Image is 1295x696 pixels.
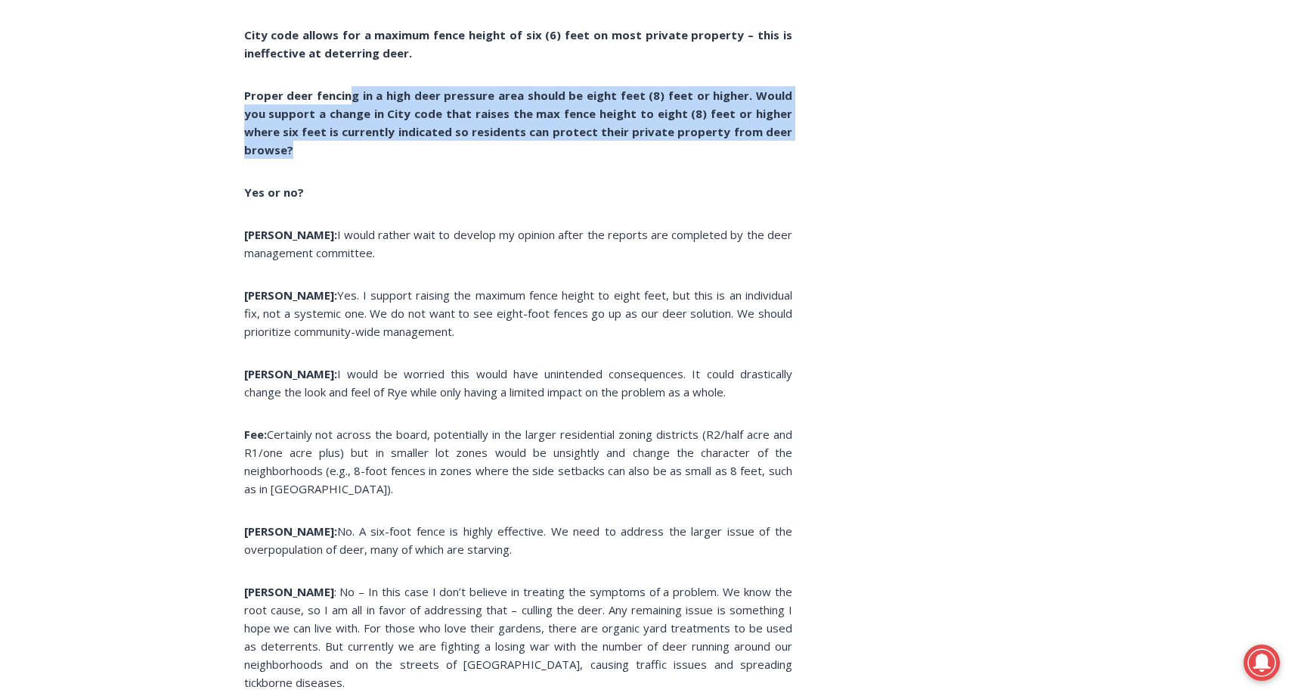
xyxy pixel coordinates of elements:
[364,147,733,188] a: Intern @ [DOMAIN_NAME]
[244,524,337,539] b: [PERSON_NAME]:
[169,143,172,158] div: /
[244,287,792,339] span: Yes. I support raising the maximum fence height to eight feet, but this is an individual fix, not...
[158,42,211,139] div: Two by Two Animal Haven & The Nature Company: The Wild World of Animals
[244,88,792,157] b: Proper deer fencing in a high deer pressure area should be eight feet (8) feet or higher. Would y...
[244,227,792,260] span: I would rather wait to develop my opinion after the reports are completed by the deer management ...
[12,152,194,187] h4: [PERSON_NAME] Read Sanctuary Fall Fest: [DATE]
[244,227,337,242] b: [PERSON_NAME]:
[158,143,165,158] div: 6
[244,366,792,399] span: I would be worried this would have unintended consequences. It could drastically change the look ...
[244,524,792,557] span: No. A six-foot fence is highly effective. We need to address the larger issue of the overpopulati...
[244,366,337,381] b: [PERSON_NAME]:
[1,151,218,188] a: [PERSON_NAME] Read Sanctuary Fall Fest: [DATE]
[244,27,792,61] b: City code allows for a maximum fence height of six (6) feet on most private property – this is in...
[244,584,792,690] span: : No – In this case I don’t believe in treating the symptoms of a problem. We know the root cause...
[176,143,183,158] div: 6
[244,427,267,442] b: Fee:
[244,427,792,496] span: Certainly not across the board, potentially in the larger residential zoning districts (R2/half a...
[395,151,701,185] span: Intern @ [DOMAIN_NAME]
[244,287,337,303] b: [PERSON_NAME]:
[382,1,714,147] div: "We would have speakers with experience in local journalism speak to us about their experiences a...
[244,584,334,599] b: [PERSON_NAME]
[244,185,304,200] b: Yes or no?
